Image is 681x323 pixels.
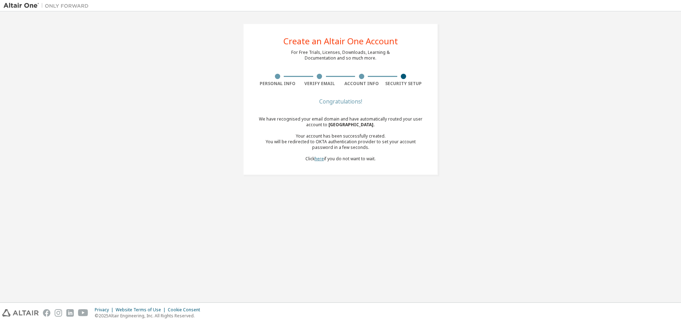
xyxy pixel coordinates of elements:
div: Personal Info [256,81,299,87]
img: instagram.svg [55,309,62,317]
div: Cookie Consent [168,307,204,313]
div: Create an Altair One Account [283,37,398,45]
p: © 2025 Altair Engineering, Inc. All Rights Reserved. [95,313,204,319]
div: Security Setup [383,81,425,87]
div: Verify Email [299,81,341,87]
div: Congratulations! [256,99,425,104]
img: altair_logo.svg [2,309,39,317]
a: here [315,156,324,162]
img: Altair One [4,2,92,9]
div: We have recognised your email domain and have automatically routed your user account to Click if ... [256,116,425,162]
span: [GEOGRAPHIC_DATA] . [328,122,375,128]
img: facebook.svg [43,309,50,317]
img: youtube.svg [78,309,88,317]
div: Account Info [340,81,383,87]
div: For Free Trials, Licenses, Downloads, Learning & Documentation and so much more. [291,50,390,61]
div: Privacy [95,307,116,313]
div: You will be redirected to OKTA authentication provider to set your account password in a few seco... [256,139,425,150]
div: Your account has been successfully created. [256,133,425,139]
img: linkedin.svg [66,309,74,317]
div: Website Terms of Use [116,307,168,313]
